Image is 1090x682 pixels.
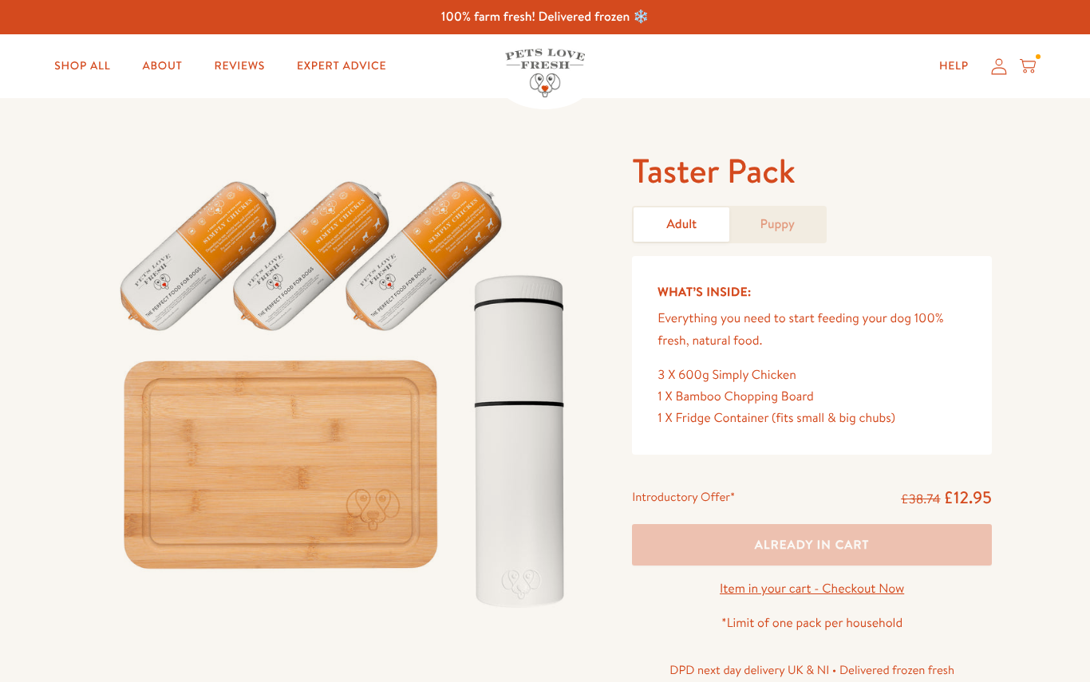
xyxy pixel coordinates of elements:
[658,365,966,386] div: 3 X 600g Simply Chicken
[284,50,399,82] a: Expert Advice
[632,487,735,511] div: Introductory Offer*
[658,308,966,351] p: Everything you need to start feeding your dog 100% fresh, natural food.
[632,149,992,193] h1: Taster Pack
[634,207,729,242] a: Adult
[41,50,123,82] a: Shop All
[729,207,825,242] a: Puppy
[720,580,904,597] a: Item in your cart - Checkout Now
[202,50,278,82] a: Reviews
[129,50,195,82] a: About
[98,149,594,625] img: Taster Pack - Adult
[632,524,992,566] button: Already in cart
[658,388,814,405] span: 1 X Bamboo Chopping Board
[943,486,992,509] span: £12.95
[632,613,992,634] p: *Limit of one pack per household
[505,49,585,97] img: Pets Love Fresh
[926,50,981,82] a: Help
[658,282,966,302] h5: What’s Inside:
[658,408,966,429] div: 1 X Fridge Container (fits small & big chubs)
[755,536,870,553] span: Already in cart
[901,491,940,508] s: £38.74
[632,660,992,680] p: DPD next day delivery UK & NI • Delivered frozen fresh
[1010,607,1074,666] iframe: Gorgias live chat messenger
